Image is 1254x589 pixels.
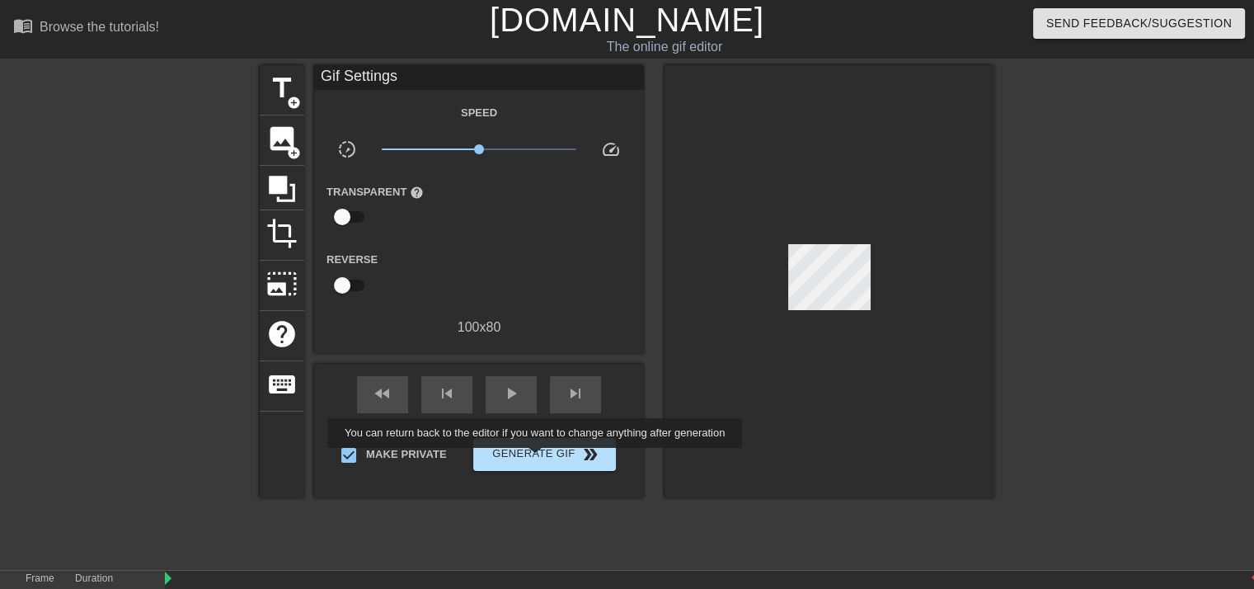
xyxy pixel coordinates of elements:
a: Browse the tutorials! [13,16,159,41]
span: slow_motion_video [337,139,357,159]
label: Speed [461,105,497,121]
span: Generate Gif [480,445,609,464]
span: menu_book [13,16,33,35]
span: add_circle [287,146,301,160]
span: photo_size_select_large [266,268,298,299]
a: [DOMAIN_NAME] [490,2,764,38]
button: Send Feedback/Suggestion [1033,8,1245,39]
span: skip_next [566,384,585,403]
span: add_circle [287,96,301,110]
span: Send Feedback/Suggestion [1046,13,1232,34]
span: help [266,318,298,350]
div: 100 x 80 [314,318,644,337]
label: Reverse [326,252,378,268]
div: The online gif editor [426,37,903,57]
span: play_arrow [501,384,521,403]
span: help [410,186,424,200]
label: Duration [75,574,113,584]
span: Make Private [366,446,447,463]
span: skip_previous [437,384,457,403]
span: keyboard [266,369,298,400]
label: Transparent [326,184,424,200]
span: speed [601,139,621,159]
div: Gif Settings [314,65,644,90]
span: title [266,73,298,104]
div: Browse the tutorials! [40,20,159,34]
button: Generate Gif [473,438,616,471]
span: double_arrow [580,445,600,464]
span: image [266,123,298,154]
span: fast_rewind [373,384,392,403]
span: crop [266,218,298,249]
